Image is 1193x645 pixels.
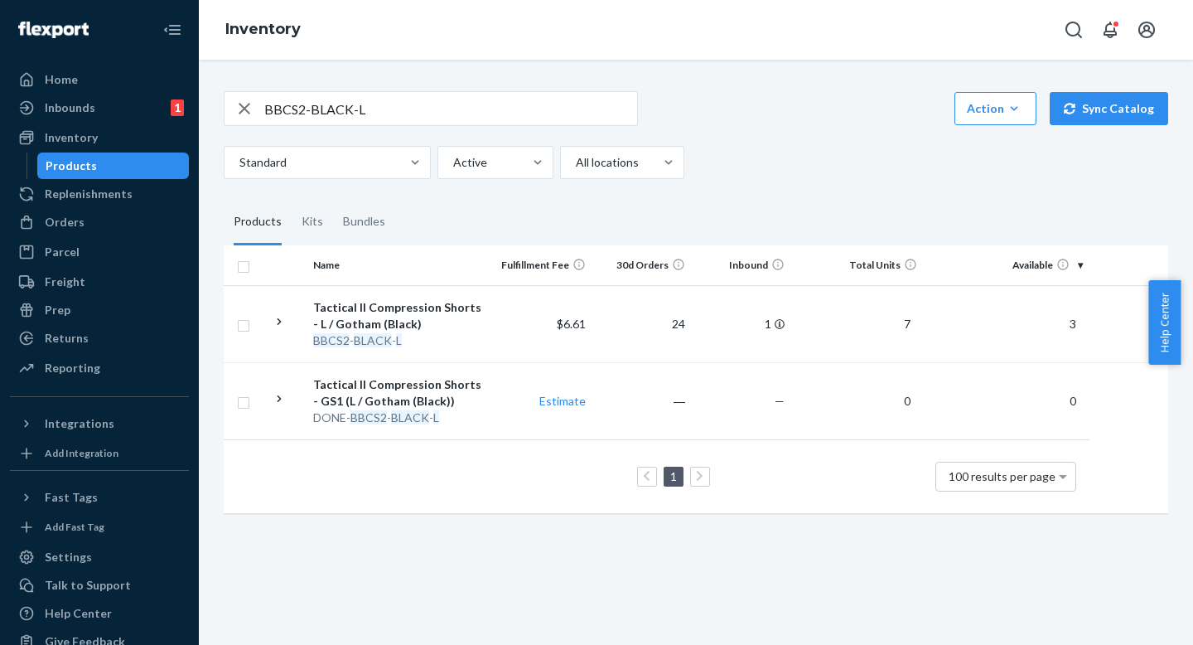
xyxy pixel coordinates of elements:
ol: breadcrumbs [212,6,314,54]
div: Replenishments [45,186,133,202]
input: Search inventory by name or sku [264,92,637,125]
button: Open notifications [1094,13,1127,46]
span: — [775,394,785,408]
input: All locations [574,154,576,171]
div: Add Integration [45,446,118,460]
th: Name [307,245,493,285]
div: Reporting [45,360,100,376]
div: - - [313,332,486,349]
a: Parcel [10,239,189,265]
span: 100 results per page [949,469,1055,483]
div: Returns [45,330,89,347]
div: Action [967,100,1024,117]
a: Add Fast Tag [10,517,189,537]
em: L [433,410,439,424]
div: 1 [171,99,184,116]
div: Products [234,199,282,245]
td: ― [592,362,692,439]
em: BBCS2 [350,410,387,424]
a: Add Integration [10,444,189,463]
div: Settings [45,549,92,565]
div: Add Fast Tag [45,520,104,534]
div: Orders [45,214,85,230]
div: Tactical II Compression Shorts - L / Gotham (Black) [313,299,486,332]
em: BLACK [391,410,429,424]
a: Products [37,153,190,179]
a: Inventory [225,20,301,38]
div: DONE- - - [313,410,486,426]
div: Inventory [45,129,98,146]
div: Tactical II Compression Shorts - GS1 (L / Gotham (Black)) [313,376,486,410]
button: Sync Catalog [1050,92,1168,125]
a: Freight [10,269,189,295]
a: Inventory [10,124,189,151]
div: Products [46,158,97,174]
em: BLACK [354,333,392,347]
input: Standard [238,154,239,171]
button: Integrations [10,410,189,437]
a: Page 1 is your current page [667,469,680,483]
a: Estimate [539,394,586,408]
td: 24 [592,285,692,362]
button: Open Search Box [1057,13,1090,46]
div: Integrations [45,415,114,432]
a: Home [10,66,189,93]
th: Fulfillment Fee [493,245,592,285]
input: Active [452,154,453,171]
button: Fast Tags [10,484,189,511]
td: 1 [692,285,791,362]
div: Talk to Support [45,577,131,594]
button: Action [954,92,1036,125]
span: 3 [1063,317,1083,331]
span: 0 [1063,394,1083,408]
div: Home [45,71,78,88]
div: Fast Tags [45,489,98,506]
button: Talk to Support [10,572,189,599]
a: Settings [10,544,189,570]
div: Kits [302,199,323,245]
div: Prep [45,302,70,318]
span: $6.61 [557,317,586,331]
a: Help Center [10,600,189,627]
th: Available [924,245,1089,285]
a: Replenishments [10,181,189,207]
button: Close Navigation [156,13,189,46]
a: Inbounds1 [10,95,189,121]
button: Open account menu [1130,13,1163,46]
th: Inbound [692,245,791,285]
a: Returns [10,325,189,352]
button: Help Center [1148,280,1181,365]
em: L [396,333,402,347]
div: Parcel [45,244,80,260]
th: 30d Orders [592,245,692,285]
span: 7 [897,317,917,331]
a: Orders [10,209,189,235]
img: Flexport logo [18,22,89,38]
th: Total Units [791,245,924,285]
a: Prep [10,297,189,323]
span: 0 [897,394,917,408]
div: Inbounds [45,99,95,116]
a: Reporting [10,355,189,381]
em: BBCS2 [313,333,350,347]
div: Freight [45,274,85,290]
div: Bundles [343,199,385,245]
div: Help Center [45,605,112,622]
